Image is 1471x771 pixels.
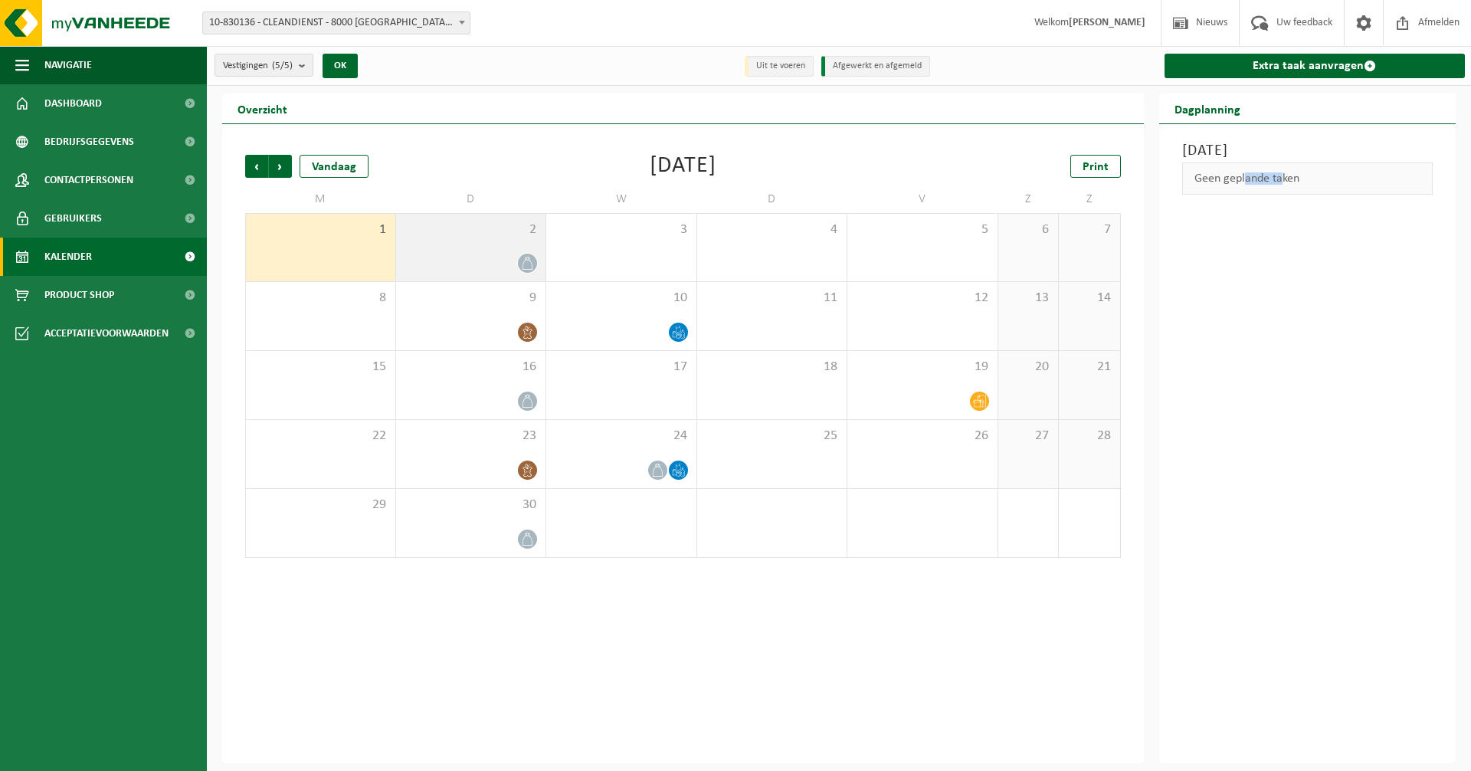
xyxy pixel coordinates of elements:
[202,11,470,34] span: 10-830136 - CLEANDIENST - 8000 BRUGGE, PATHOEKEWEG 48
[855,221,990,238] span: 5
[554,290,689,307] span: 10
[44,199,102,238] span: Gebruikers
[705,359,840,376] span: 18
[650,155,716,178] div: [DATE]
[998,185,1060,213] td: Z
[396,185,547,213] td: D
[215,54,313,77] button: Vestigingen(5/5)
[44,238,92,276] span: Kalender
[1006,221,1051,238] span: 6
[554,359,689,376] span: 17
[705,221,840,238] span: 4
[245,155,268,178] span: Vorige
[203,12,470,34] span: 10-830136 - CLEANDIENST - 8000 BRUGGE, PATHOEKEWEG 48
[855,290,990,307] span: 12
[745,56,814,77] li: Uit te voeren
[1159,94,1256,123] h2: Dagplanning
[254,221,388,238] span: 1
[705,428,840,445] span: 25
[269,155,292,178] span: Volgende
[1165,54,1466,78] a: Extra taak aanvragen
[554,428,689,445] span: 24
[404,221,539,238] span: 2
[44,314,169,353] span: Acceptatievoorwaarden
[1006,359,1051,376] span: 20
[1006,428,1051,445] span: 27
[272,61,293,71] count: (5/5)
[855,428,990,445] span: 26
[254,290,388,307] span: 8
[254,359,388,376] span: 15
[554,221,689,238] span: 3
[44,84,102,123] span: Dashboard
[705,290,840,307] span: 11
[223,54,293,77] span: Vestigingen
[1066,290,1112,307] span: 14
[546,185,697,213] td: W
[44,276,114,314] span: Product Shop
[254,428,388,445] span: 22
[697,185,848,213] td: D
[855,359,990,376] span: 19
[1006,290,1051,307] span: 13
[1182,139,1433,162] h3: [DATE]
[1066,428,1112,445] span: 28
[404,428,539,445] span: 23
[1070,155,1121,178] a: Print
[323,54,358,78] button: OK
[404,359,539,376] span: 16
[404,290,539,307] span: 9
[245,185,396,213] td: M
[222,94,303,123] h2: Overzicht
[404,497,539,513] span: 30
[44,161,133,199] span: Contactpersonen
[847,185,998,213] td: V
[1083,161,1109,173] span: Print
[1066,359,1112,376] span: 21
[44,46,92,84] span: Navigatie
[1066,221,1112,238] span: 7
[1059,185,1120,213] td: Z
[821,56,930,77] li: Afgewerkt en afgemeld
[1182,162,1433,195] div: Geen geplande taken
[300,155,369,178] div: Vandaag
[1069,17,1145,28] strong: [PERSON_NAME]
[254,497,388,513] span: 29
[44,123,134,161] span: Bedrijfsgegevens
